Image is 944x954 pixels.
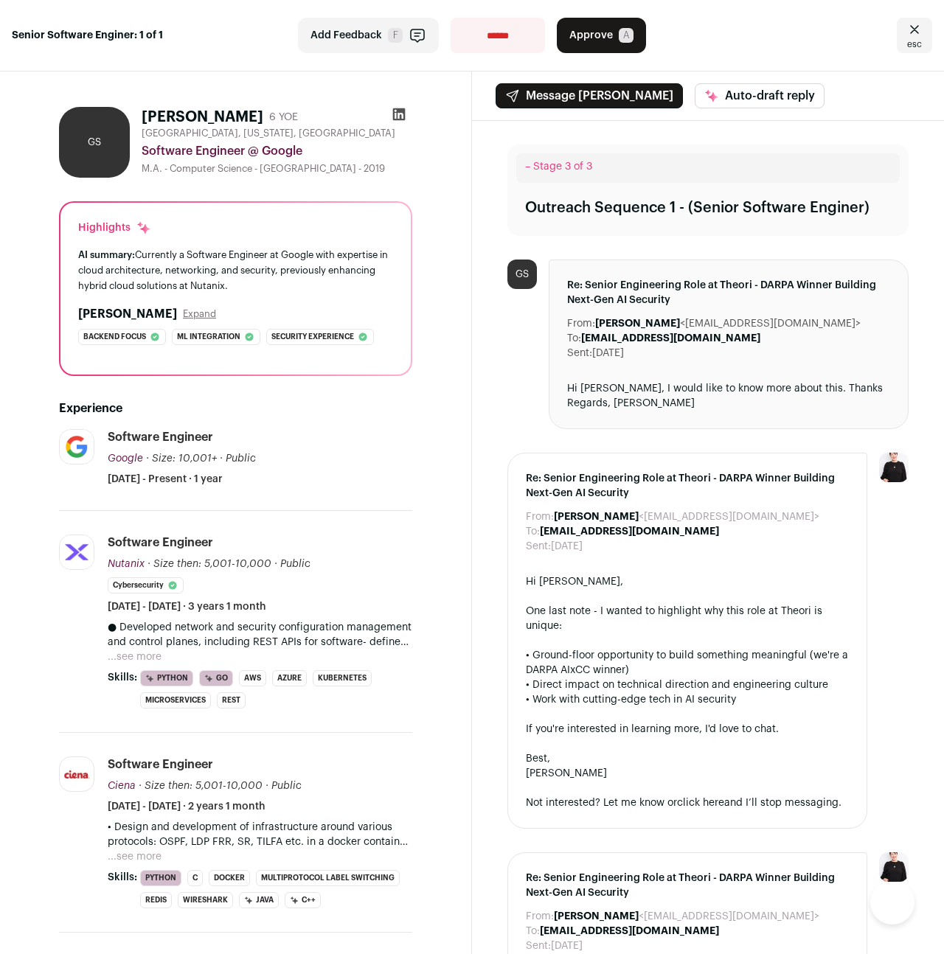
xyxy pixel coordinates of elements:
[567,316,595,331] dt: From:
[142,142,412,160] div: Software Engineer @ Google
[677,798,724,808] a: click here
[554,509,819,524] dd: <[EMAIL_ADDRESS][DOMAIN_NAME]>
[108,756,213,773] div: Software Engineer
[142,107,263,128] h1: [PERSON_NAME]
[298,18,439,53] button: Add Feedback F
[272,670,307,686] li: Azure
[592,346,624,361] dd: [DATE]
[533,161,592,172] span: Stage 3 of 3
[907,38,922,50] span: esc
[199,670,233,686] li: Go
[146,453,217,464] span: · Size: 10,001+
[142,163,412,175] div: M.A. - Computer Science - [GEOGRAPHIC_DATA] - 2019
[551,539,583,554] dd: [DATE]
[554,512,639,522] b: [PERSON_NAME]
[78,250,135,260] span: AI summary:
[526,509,554,524] dt: From:
[209,870,250,886] li: Docker
[496,83,683,108] button: Message [PERSON_NAME]
[108,849,162,864] button: ...see more
[879,852,909,882] img: 9240684-medium_jpg
[285,892,321,908] li: C++
[256,870,400,886] li: Multiprotocol Label Switching
[567,381,890,411] div: Hi [PERSON_NAME], I would like to know more about this. Thanks Regards, [PERSON_NAME]
[78,247,393,293] div: Currently a Software Engineer at Google with expertise in cloud architecture, networking, and sec...
[581,333,760,344] b: [EMAIL_ADDRESS][DOMAIN_NAME]
[140,670,193,686] li: Python
[274,557,277,571] span: ·
[108,577,184,593] li: Cybersecurity
[108,820,412,849] p: • Design and development of infrastructure around various protocols: OSPF, LDP FRR, SR, TILFA etc...
[108,429,213,445] div: Software Engineer
[226,453,256,464] span: Public
[526,909,554,924] dt: From:
[526,524,540,539] dt: To:
[271,330,354,344] span: Security experience
[183,308,216,320] button: Expand
[313,670,372,686] li: Kubernetes
[108,559,145,569] span: Nutanix
[178,892,233,908] li: Wireshark
[567,331,581,346] dt: To:
[526,939,551,953] dt: Sent:
[140,692,211,708] li: Microservices
[147,559,271,569] span: · Size then: 5,001-10,000
[220,451,223,466] span: ·
[388,28,403,43] span: F
[595,318,680,329] b: [PERSON_NAME]
[619,28,634,43] span: A
[140,892,172,908] li: Redis
[567,346,592,361] dt: Sent:
[108,620,412,650] p: ● Developed network and security configuration management and control planes, including REST APIs...
[139,781,263,791] span: · Size then: 5,001-10,000
[507,260,537,289] div: GS
[897,18,932,53] a: Close
[59,107,130,178] div: GS
[280,559,310,569] span: Public
[239,670,266,686] li: AWS
[108,599,266,614] span: [DATE] - [DATE] · 3 years 1 month
[140,870,181,886] li: Python
[526,471,849,501] span: Re: Senior Engineering Role at Theori - DARPA Winner Building Next-Gen AI Security
[569,28,613,43] span: Approve
[557,18,646,53] button: Approve A
[108,870,137,885] span: Skills:
[525,161,530,172] span: –
[554,911,639,922] b: [PERSON_NAME]
[551,939,583,953] dd: [DATE]
[108,781,136,791] span: Ciena
[271,781,302,791] span: Public
[59,400,412,417] h2: Experience
[78,220,151,235] div: Highlights
[310,28,382,43] span: Add Feedback
[108,799,265,814] span: [DATE] - [DATE] · 2 years 1 month
[108,670,137,685] span: Skills:
[108,453,143,464] span: Google
[567,278,890,307] span: Re: Senior Engineering Role at Theori - DARPA Winner Building Next-Gen AI Security
[78,305,177,323] h2: [PERSON_NAME]
[879,453,909,482] img: 9240684-medium_jpg
[595,316,861,331] dd: <[EMAIL_ADDRESS][DOMAIN_NAME]>
[108,650,162,664] button: ...see more
[526,871,849,900] span: Re: Senior Engineering Role at Theori - DARPA Winner Building Next-Gen AI Security
[265,779,268,793] span: ·
[60,430,94,464] img: 8d2c6156afa7017e60e680d3937f8205e5697781b6c771928cb24e9df88505de.jpg
[269,110,298,125] div: 6 YOE
[12,28,163,43] strong: Senior Software Enginer: 1 of 1
[60,535,94,569] img: a86d41ae7cccaa4e793059ddb29ec67f8b5420d0faa166ac8e4ed3a22212c9a4.jpg
[526,539,551,554] dt: Sent:
[870,880,914,925] iframe: Help Scout Beacon - Open
[540,526,719,537] b: [EMAIL_ADDRESS][DOMAIN_NAME]
[108,472,223,487] span: [DATE] - Present · 1 year
[239,892,279,908] li: Java
[108,535,213,551] div: Software Engineer
[554,909,819,924] dd: <[EMAIL_ADDRESS][DOMAIN_NAME]>
[695,83,825,108] button: Auto-draft reply
[60,767,94,781] img: cd2f8cb4eff9b43dfa204afb17728d3f0549603fe26b2ba8c9e95a2561f88e0d.jpg
[540,926,719,936] b: [EMAIL_ADDRESS][DOMAIN_NAME]
[217,692,246,708] li: REST
[177,330,240,344] span: Ml integration
[525,198,870,218] div: Outreach Sequence 1 - (Senior Software Enginer)
[142,128,395,139] span: [GEOGRAPHIC_DATA], [US_STATE], [GEOGRAPHIC_DATA]
[526,924,540,939] dt: To:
